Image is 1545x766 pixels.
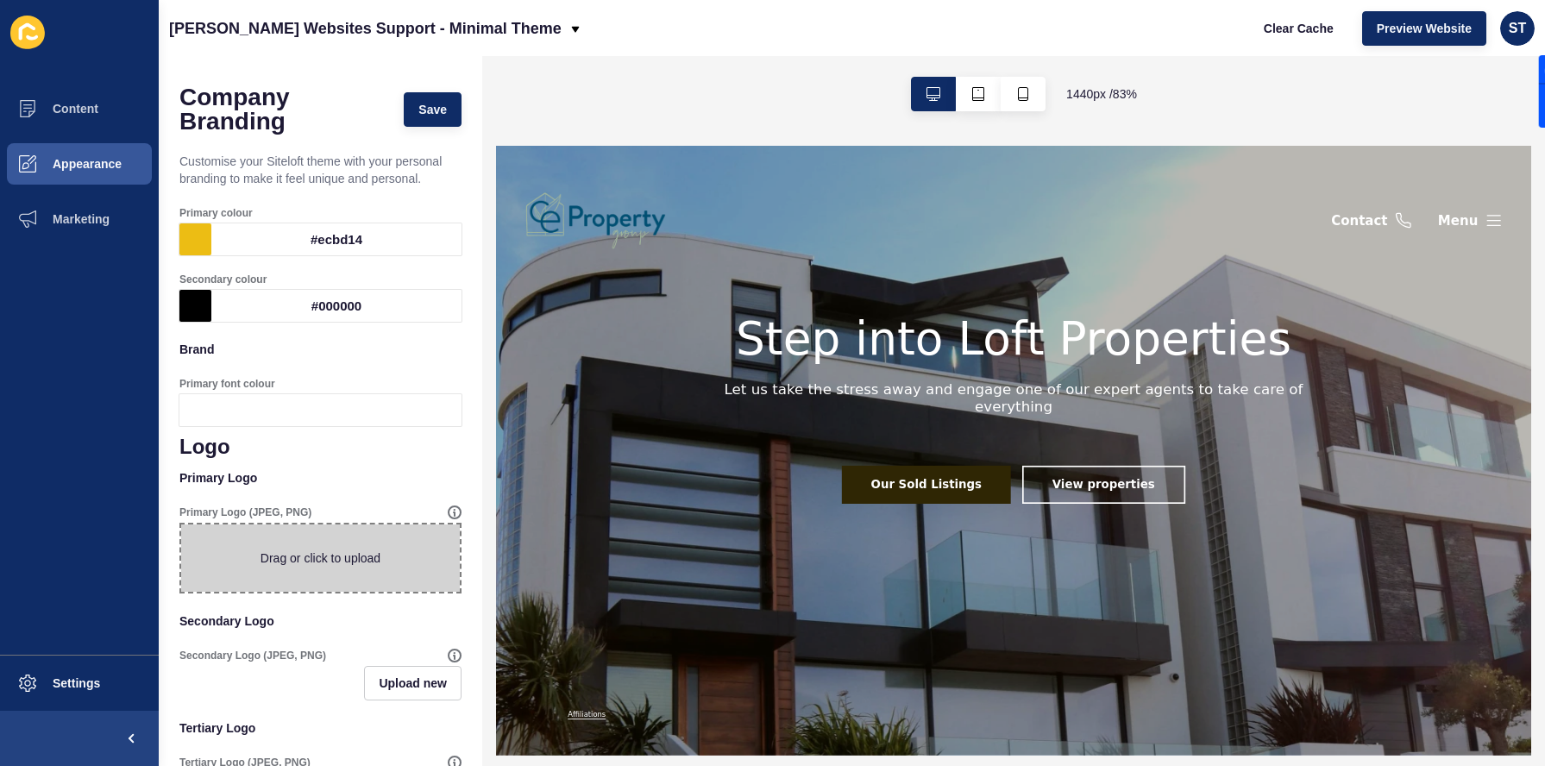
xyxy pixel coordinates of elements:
[211,290,462,322] div: #000000
[1002,79,1070,101] div: Contact
[179,602,462,640] p: Secondary Logo
[261,282,981,323] h2: Let us take the stress away and engage one of our expert agents to take care of everything
[364,666,462,700] button: Upload new
[211,223,462,255] div: #ecbd14
[1066,85,1137,103] span: 1440 px / 83 %
[179,459,462,497] p: Primary Logo
[1249,11,1348,46] button: Clear Cache
[169,7,562,50] p: [PERSON_NAME] Websites Support - Minimal Theme
[1509,20,1526,37] span: ST
[179,709,462,747] p: Tertiary Logo
[1130,79,1178,101] div: Menu
[1264,20,1334,37] span: Clear Cache
[1362,11,1486,46] button: Preview Website
[86,678,132,688] span: Affiliations
[288,198,955,265] h1: Step into Loft Properties
[1130,79,1208,101] button: Menu
[179,85,386,134] h1: Company Branding
[418,101,447,118] span: Save
[379,675,447,692] span: Upload new
[631,384,827,430] a: View properties
[179,273,267,286] label: Secondary colour
[1377,20,1472,37] span: Preview Website
[179,330,462,368] p: Brand
[179,505,311,519] label: Primary Logo (JPEG, PNG)
[179,435,462,459] h1: Logo
[35,55,204,124] img: Company logo
[179,377,275,391] label: Primary font colour
[179,649,326,662] label: Secondary Logo (JPEG, PNG)
[179,206,253,220] label: Primary colour
[415,384,617,430] a: Our Sold Listings
[404,92,462,127] button: Save
[179,142,462,198] p: Customise your Siteloft theme with your personal branding to make it feel unique and personal.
